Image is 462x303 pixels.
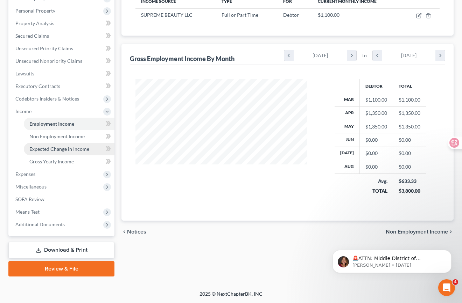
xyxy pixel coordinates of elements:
th: Debtor [360,79,393,93]
div: TOTAL [365,187,387,194]
span: to [362,52,367,59]
span: Income [15,108,31,114]
th: Total [393,79,426,93]
a: SOFA Review [10,193,114,206]
span: Personal Property [15,8,55,14]
i: chevron_left [121,229,127,235]
i: chevron_right [448,229,454,235]
a: Unsecured Priority Claims [10,42,114,55]
div: 2025 © NextChapterBK, INC [31,290,430,303]
div: [DATE] [382,50,436,61]
a: Expected Change in Income [24,143,114,155]
th: [DATE] [335,147,360,160]
td: $0.00 [393,160,426,173]
div: $1,350.00 [365,123,387,130]
div: Gross Employment Income By Month [130,54,234,63]
a: Secured Claims [10,30,114,42]
span: Miscellaneous [15,184,47,190]
span: Property Analysis [15,20,54,26]
th: Apr [335,106,360,120]
button: chevron_left Notices [121,229,146,235]
span: Employment Income [29,121,74,127]
th: Jun [335,133,360,147]
span: Secured Claims [15,33,49,39]
i: chevron_right [347,50,356,61]
div: $3,800.00 [399,187,421,194]
td: $1,350.00 [393,106,426,120]
i: chevron_right [435,50,445,61]
td: $0.00 [393,147,426,160]
span: Full or Part Time [222,12,258,18]
div: $1,350.00 [365,110,387,117]
a: Property Analysis [10,17,114,30]
span: Unsecured Priority Claims [15,45,73,51]
span: Unsecured Nonpriority Claims [15,58,82,64]
div: $0.00 [365,163,387,170]
i: chevron_left [373,50,382,61]
th: May [335,120,360,133]
i: chevron_left [284,50,294,61]
span: Codebtors Insiders & Notices [15,96,79,102]
div: $1,100.00 [365,96,387,103]
span: SUPREME BEAUTY LLC [141,12,192,18]
span: 4 [453,279,458,285]
button: Non Employment Income chevron_right [386,229,454,235]
span: Expected Change in Income [29,146,89,152]
span: Gross Yearly Income [29,158,74,164]
span: Notices [127,229,146,235]
div: $0.00 [365,136,387,143]
span: Additional Documents [15,221,65,227]
div: Avg. [365,178,387,185]
span: Debtor [283,12,299,18]
span: $1,100.00 [318,12,339,18]
span: Non Employment Income [386,229,448,235]
td: $1,350.00 [393,120,426,133]
span: Lawsuits [15,71,34,76]
td: $1,100.00 [393,93,426,106]
div: $0.00 [365,150,387,157]
iframe: Intercom live chat [438,279,455,296]
span: SOFA Review [15,196,44,202]
span: Expenses [15,171,35,177]
th: Mar [335,93,360,106]
div: $633.33 [399,178,421,185]
td: $0.00 [393,133,426,147]
a: Gross Yearly Income [24,155,114,168]
span: Executory Contracts [15,83,60,89]
a: Executory Contracts [10,80,114,93]
a: Employment Income [24,118,114,130]
a: Unsecured Nonpriority Claims [10,55,114,67]
div: [DATE] [294,50,347,61]
a: Lawsuits [10,67,114,80]
th: Aug [335,160,360,173]
a: Review & File [8,261,114,276]
span: Means Test [15,209,40,215]
iframe: Intercom notifications message [322,235,462,284]
a: Download & Print [8,242,114,258]
a: Non Employment Income [24,130,114,143]
span: Non Employment Income [29,133,85,139]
